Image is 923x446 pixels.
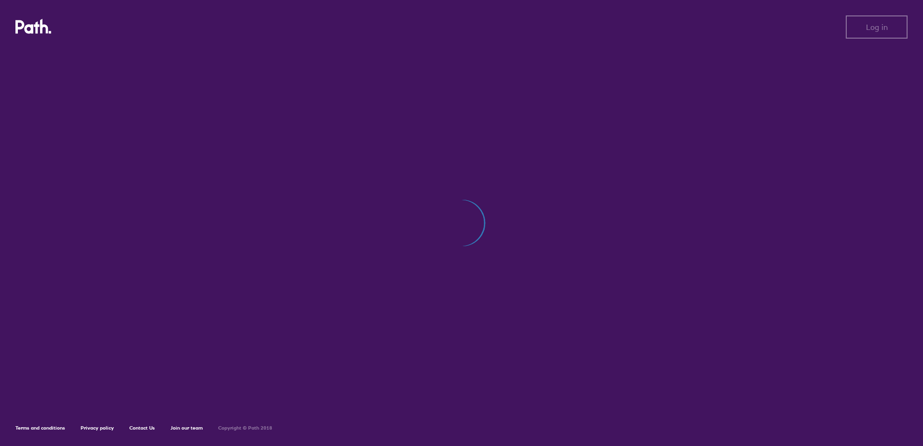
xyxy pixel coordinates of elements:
[15,425,65,431] a: Terms and conditions
[866,23,888,31] span: Log in
[81,425,114,431] a: Privacy policy
[170,425,203,431] a: Join our team
[218,425,272,431] h6: Copyright © Path 2018
[129,425,155,431] a: Contact Us
[846,15,908,39] button: Log in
